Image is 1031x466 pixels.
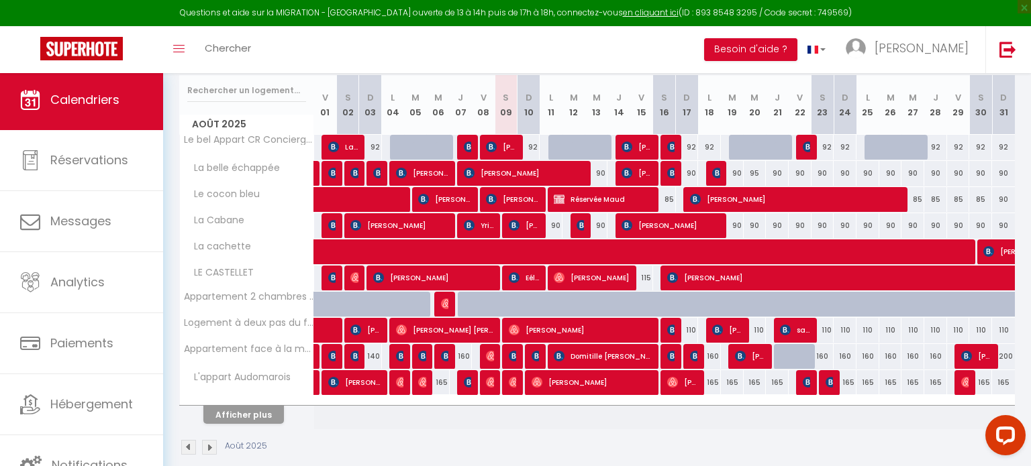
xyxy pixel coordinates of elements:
div: 110 [812,318,834,343]
div: 95 [744,161,767,186]
div: 90 [947,213,970,238]
span: [PERSON_NAME] [509,343,516,369]
div: 92 [947,135,970,160]
span: Août 2025 [180,115,313,134]
span: [PERSON_NAME] [826,369,833,395]
th: 21 [766,75,789,135]
abbr: M [750,91,758,104]
th: 16 [653,75,676,135]
span: [PERSON_NAME] [622,134,652,160]
span: [PERSON_NAME] [690,186,903,212]
span: [PERSON_NAME] [532,343,539,369]
span: Yrice gos [464,213,494,238]
div: 92 [834,135,856,160]
div: 160 [924,344,947,369]
span: [PERSON_NAME] [667,369,697,395]
div: 165 [721,370,744,395]
span: La cachette [182,239,254,254]
abbr: M [887,91,895,104]
th: 26 [879,75,902,135]
span: [PERSON_NAME] [509,213,539,238]
abbr: S [345,91,351,104]
span: [PERSON_NAME] [667,343,675,369]
span: La Cabane [182,213,248,228]
th: 31 [992,75,1015,135]
div: 90 [744,213,767,238]
th: 19 [721,75,744,135]
div: 90 [789,161,812,186]
div: 110 [992,318,1015,343]
span: L'appart Audomarois [182,370,294,385]
div: 165 [879,370,902,395]
span: La belle échappée [182,161,283,176]
div: 110 [676,318,699,343]
div: 90 [901,161,924,186]
th: 15 [630,75,653,135]
div: 160 [901,344,924,369]
div: 165 [698,370,721,395]
div: 92 [359,135,382,160]
div: 90 [676,161,699,186]
th: 29 [947,75,970,135]
span: [PERSON_NAME] [PERSON_NAME] [396,317,495,343]
div: 90 [879,161,902,186]
th: 05 [404,75,427,135]
span: sandy de passe [780,317,810,343]
abbr: V [797,91,803,104]
div: 160 [450,344,473,369]
span: [PERSON_NAME] [577,213,584,238]
th: 23 [812,75,834,135]
span: [PERSON_NAME] [328,213,336,238]
span: [PERSON_NAME] [622,213,720,238]
span: Messages [50,213,111,229]
span: [PERSON_NAME] [464,369,471,395]
th: 20 [744,75,767,135]
span: [PERSON_NAME] [622,160,652,186]
span: [PERSON_NAME] [418,343,426,369]
div: 90 [992,161,1015,186]
div: 90 [992,213,1015,238]
img: logout [999,41,1016,58]
a: en cliquant ici [623,7,679,18]
div: 110 [901,318,924,343]
div: 92 [676,135,699,160]
div: 165 [834,370,856,395]
span: [PERSON_NAME] [328,160,336,186]
div: 85 [969,187,992,212]
a: ... [PERSON_NAME] [836,26,985,73]
span: LE CASTELLET [182,266,257,280]
div: 110 [969,318,992,343]
abbr: J [933,91,938,104]
span: [PERSON_NAME] [486,186,539,212]
th: 01 [314,75,337,135]
a: [PERSON_NAME] [314,370,321,396]
span: [PERSON_NAME] [396,369,403,395]
div: 165 [744,370,767,395]
th: 06 [427,75,450,135]
span: Réservée Maud [554,186,652,212]
th: 28 [924,75,947,135]
span: [PERSON_NAME] [441,291,448,316]
abbr: M [411,91,420,104]
abbr: M [593,91,601,104]
button: Afficher plus [203,406,284,424]
span: Paiements [50,335,113,351]
span: [PERSON_NAME] [441,343,448,369]
th: 07 [450,75,473,135]
th: 02 [336,75,359,135]
span: Chercher [205,41,251,55]
span: [PERSON_NAME] [712,317,742,343]
img: ... [846,38,866,58]
span: [PERSON_NAME][GEOGRAPHIC_DATA] [486,134,516,160]
span: [PERSON_NAME] [667,134,675,160]
span: [PERSON_NAME] [875,40,969,56]
span: [PERSON_NAME] [554,265,630,290]
div: 90 [721,161,744,186]
span: [PERSON_NAME] [373,265,495,290]
th: 11 [540,75,562,135]
div: 90 [947,161,970,186]
th: 12 [562,75,585,135]
span: [PERSON_NAME] [486,343,493,369]
abbr: J [458,91,463,104]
